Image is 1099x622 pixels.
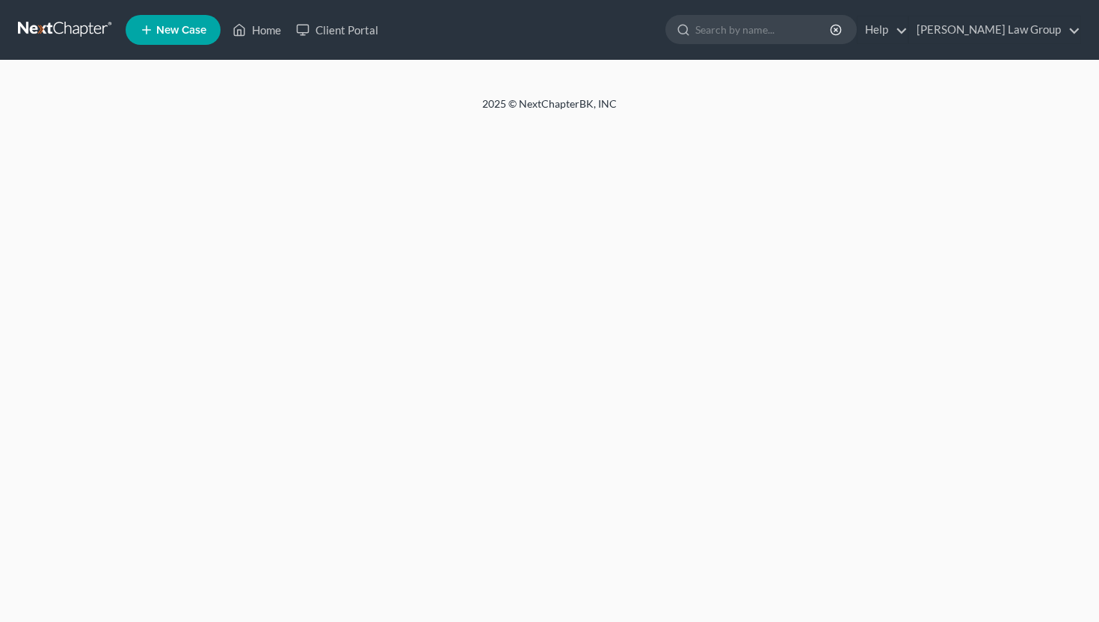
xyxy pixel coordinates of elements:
a: Help [858,16,908,43]
a: Home [225,16,289,43]
a: [PERSON_NAME] Law Group [909,16,1080,43]
div: 2025 © NextChapterBK, INC [123,96,976,123]
a: Client Portal [289,16,386,43]
input: Search by name... [695,16,832,43]
span: New Case [156,25,206,36]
